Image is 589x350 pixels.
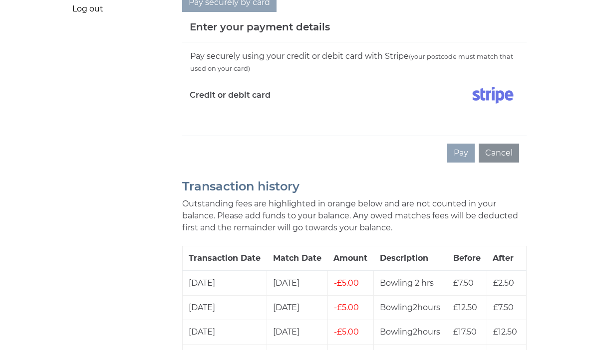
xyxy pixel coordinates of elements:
[182,198,527,234] p: Outstanding fees are highlighted in orange below and are not counted in your balance. Please add ...
[493,278,514,288] span: £2.50
[267,320,328,345] td: [DATE]
[479,144,519,163] button: Cancel
[334,278,359,288] span: £5.00
[267,246,328,271] th: Match Date
[447,144,475,163] button: Pay
[487,246,526,271] th: After
[182,180,527,193] h2: Transaction history
[493,303,514,312] span: £7.50
[190,112,519,120] iframe: Secure card payment input frame
[190,19,330,34] h5: Enter your payment details
[334,303,359,312] span: £5.00
[183,246,267,271] th: Transaction Date
[453,303,477,312] span: £12.50
[374,296,447,320] td: Bowling2hours
[334,327,359,337] span: £5.00
[267,271,328,296] td: [DATE]
[374,320,447,345] td: Bowling2hours
[190,83,271,108] label: Credit or debit card
[374,246,447,271] th: Description
[183,320,267,345] td: [DATE]
[453,278,474,288] span: £7.50
[183,296,267,320] td: [DATE]
[190,50,519,75] div: Pay securely using your credit or debit card with Stripe
[267,296,328,320] td: [DATE]
[493,327,517,337] span: £12.50
[453,327,477,337] span: £17.50
[183,271,267,296] td: [DATE]
[374,271,447,296] td: Bowling 2 hrs
[327,246,373,271] th: Amount
[447,246,487,271] th: Before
